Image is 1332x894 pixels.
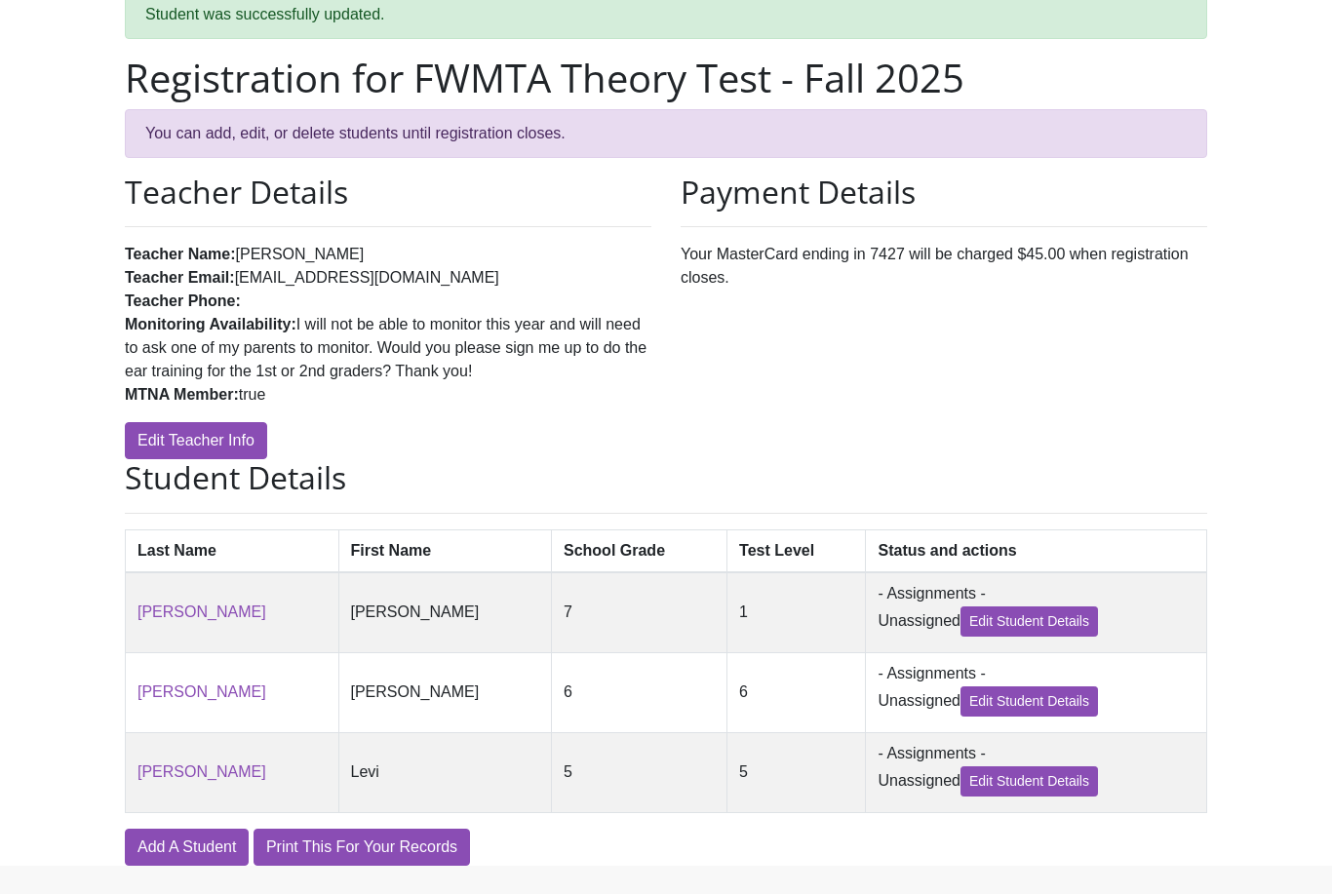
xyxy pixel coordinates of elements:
[137,683,266,700] a: [PERSON_NAME]
[727,652,866,732] td: 6
[338,732,552,812] td: Levi
[866,732,1207,812] td: - Assignments - Unassigned
[125,266,651,290] li: [EMAIL_ADDRESS][DOMAIN_NAME]
[727,572,866,653] td: 1
[125,292,241,309] strong: Teacher Phone:
[960,766,1098,797] a: Edit Student Details
[866,529,1207,572] th: Status and actions
[125,269,235,286] strong: Teacher Email:
[727,732,866,812] td: 5
[960,686,1098,717] a: Edit Student Details
[552,529,727,572] th: School Grade
[338,572,552,653] td: [PERSON_NAME]
[137,763,266,780] a: [PERSON_NAME]
[338,652,552,732] td: [PERSON_NAME]
[866,572,1207,653] td: - Assignments - Unassigned
[126,529,339,572] th: Last Name
[125,316,296,332] strong: Monitoring Availability:
[727,529,866,572] th: Test Level
[125,246,236,262] strong: Teacher Name:
[960,606,1098,637] a: Edit Student Details
[552,732,727,812] td: 5
[666,174,1222,459] div: Your MasterCard ending in 7427 will be charged $45.00 when registration closes.
[137,603,266,620] a: [PERSON_NAME]
[125,174,651,211] h2: Teacher Details
[681,174,1207,211] h2: Payment Details
[552,652,727,732] td: 6
[552,572,727,653] td: 7
[125,243,651,266] li: [PERSON_NAME]
[125,383,651,407] li: true
[125,422,267,459] a: Edit Teacher Info
[125,829,249,866] a: Add A Student
[125,459,1207,496] h2: Student Details
[338,529,552,572] th: First Name
[254,829,470,866] a: Print This For Your Records
[866,652,1207,732] td: - Assignments - Unassigned
[125,386,239,403] strong: MTNA Member:
[125,313,651,383] li: I will not be able to monitor this year and will need to ask one of my parents to monitor. Would ...
[125,55,1207,101] h1: Registration for FWMTA Theory Test - Fall 2025
[125,109,1207,158] div: You can add, edit, or delete students until registration closes.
